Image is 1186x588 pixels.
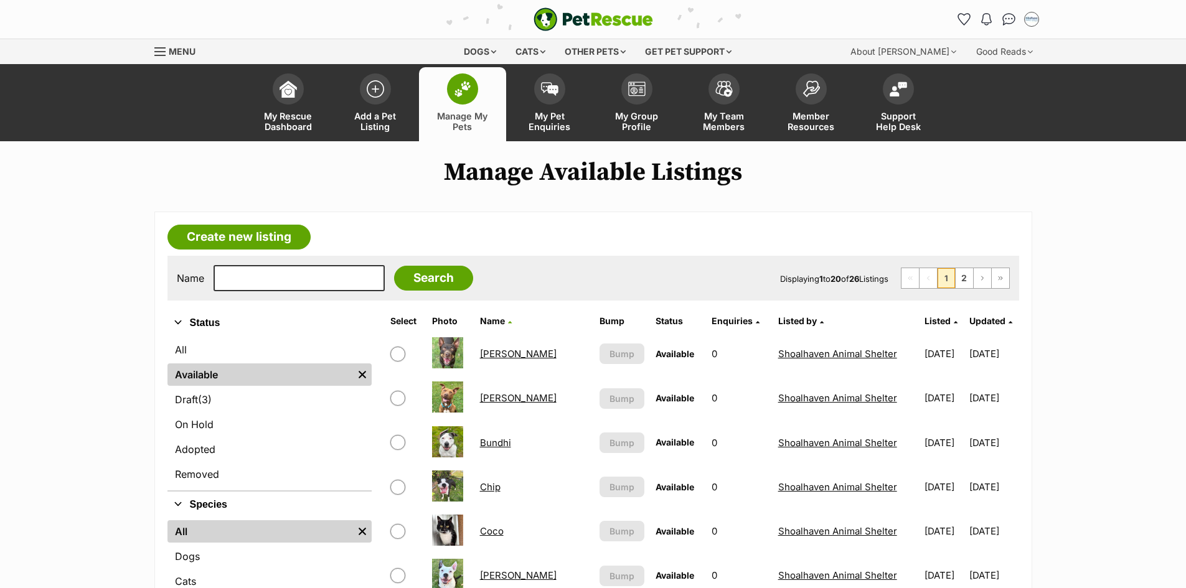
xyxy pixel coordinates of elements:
[480,481,501,493] a: Chip
[167,497,372,513] button: Species
[167,338,372,361] a: All
[609,525,634,538] span: Bump
[890,82,907,96] img: help-desk-icon-fdf02630f3aa405de69fd3d07c3f3aa587a6932b1a1747fa1d2bba05be0121f9.svg
[954,9,974,29] a: Favourites
[167,363,353,386] a: Available
[600,388,644,409] button: Bump
[353,520,372,543] a: Remove filter
[534,7,653,31] a: PetRescue
[992,268,1009,288] a: Last page
[707,510,772,553] td: 0
[367,80,384,98] img: add-pet-listing-icon-0afa8454b4691262ce3f59096e99ab1cd57d4a30225e0717b998d2c9b9846f56.svg
[1002,13,1015,26] img: chat-41dd97257d64d25036548639549fe6c8038ab92f7586957e7f3b1b290dea8141.svg
[480,315,512,326] a: Name
[778,348,897,360] a: Shoalhaven Animal Shelter
[707,421,772,464] td: 0
[783,111,839,132] span: Member Resources
[778,569,897,581] a: Shoalhaven Animal Shelter
[534,7,653,31] img: logo-e224e6f780fb5917bec1dbf3a21bbac754714ae5b6737aabdf751b685950b380.svg
[609,392,634,405] span: Bump
[167,463,372,485] a: Removed
[609,569,634,582] span: Bump
[956,268,973,288] a: Page 2
[167,545,372,567] a: Dogs
[969,315,1012,326] a: Updated
[901,268,1010,289] nav: Pagination
[593,67,680,141] a: My Group Profile
[455,39,505,64] div: Dogs
[680,67,768,141] a: My Team Members
[778,437,897,449] a: Shoalhaven Animal Shelter
[969,376,1018,419] td: [DATE]
[778,315,824,326] a: Listed by
[802,80,820,97] img: member-resources-icon-8e73f808a243e03378d46382f2149f9095a855e16c252ad45f914b54edf8863c.svg
[480,348,557,360] a: [PERSON_NAME]
[925,315,951,326] span: Listed
[707,332,772,375] td: 0
[480,392,557,404] a: [PERSON_NAME]
[656,570,694,581] span: Available
[712,315,760,326] a: Enquiries
[628,82,646,96] img: group-profile-icon-3fa3cf56718a62981997c0bc7e787c4b2cf8bcc04b72c1350f741eb67cf2f40e.svg
[600,521,644,541] button: Bump
[167,336,372,490] div: Status
[260,111,316,132] span: My Rescue Dashboard
[167,315,372,331] button: Status
[870,111,926,132] span: Support Help Desk
[778,315,817,326] span: Listed by
[707,376,772,419] td: 0
[920,268,937,288] span: Previous page
[167,225,311,250] a: Create new listing
[167,413,372,436] a: On Hold
[656,482,694,492] span: Available
[169,46,195,57] span: Menu
[167,438,372,460] a: Adopted
[974,268,991,288] a: Next page
[901,268,919,288] span: First page
[778,481,897,493] a: Shoalhaven Animal Shelter
[595,311,649,331] th: Bump
[656,437,694,447] span: Available
[778,525,897,537] a: Shoalhaven Animal Shelter
[969,315,1005,326] span: Updated
[969,421,1018,464] td: [DATE]
[480,525,504,537] a: Coco
[920,465,968,508] td: [DATE]
[280,80,297,98] img: dashboard-icon-eb2f2d2d3e046f16d808141f083e7271f6b2e854fb5c12c21221c1fb7104beca.svg
[454,81,471,97] img: manage-my-pets-icon-02211641906a0b7f246fdf0571729dbe1e7629f14944591b6c1af311fb30b64b.svg
[609,436,634,449] span: Bump
[999,9,1019,29] a: Conversations
[842,39,965,64] div: About [PERSON_NAME]
[855,67,942,141] a: Support Help Desk
[1025,13,1038,26] img: Jodie Parnell profile pic
[507,39,554,64] div: Cats
[819,274,823,284] strong: 1
[849,274,859,284] strong: 26
[967,39,1042,64] div: Good Reads
[969,465,1018,508] td: [DATE]
[394,266,473,291] input: Search
[920,510,968,553] td: [DATE]
[969,332,1018,375] td: [DATE]
[981,13,991,26] img: notifications-46538b983faf8c2785f20acdc204bb7945ddae34d4c08c2a6579f10ce5e182be.svg
[609,480,634,493] span: Bump
[651,311,705,331] th: Status
[831,274,841,284] strong: 20
[609,347,634,360] span: Bump
[245,67,332,141] a: My Rescue Dashboard
[780,274,888,284] span: Displaying to of Listings
[778,392,897,404] a: Shoalhaven Animal Shelter
[938,268,955,288] span: Page 1
[920,421,968,464] td: [DATE]
[600,432,644,453] button: Bump
[480,315,505,326] span: Name
[954,9,1042,29] ul: Account quick links
[715,81,733,97] img: team-members-icon-5396bd8760b3fe7c0b43da4ab00e1e3bb1a5d9ba89233759b79545d2d3fc5d0d.svg
[969,510,1018,553] td: [DATE]
[600,343,644,364] button: Bump
[768,67,855,141] a: Member Resources
[177,273,204,284] label: Name
[636,39,740,64] div: Get pet support
[522,111,578,132] span: My Pet Enquiries
[427,311,473,331] th: Photo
